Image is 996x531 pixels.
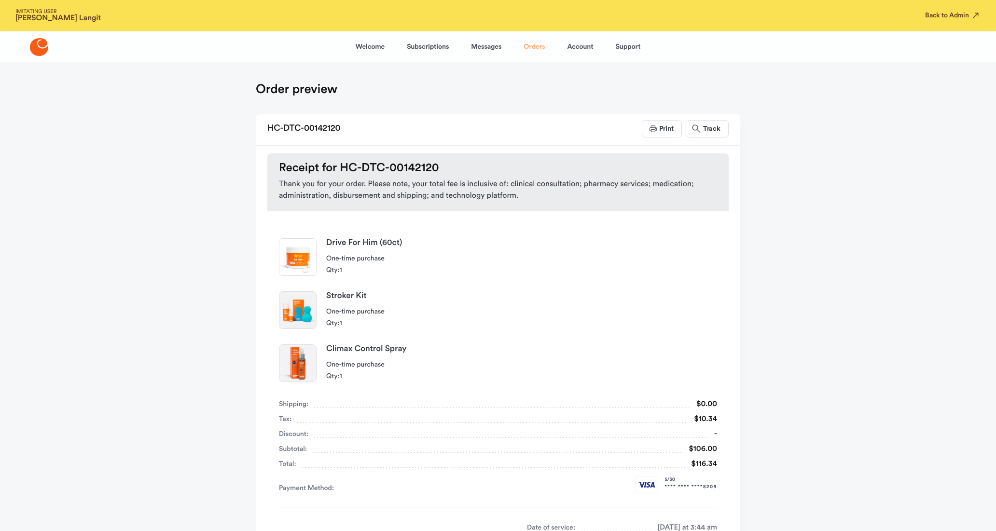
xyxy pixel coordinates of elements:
p: One-time purchase [326,308,717,316]
a: Messages [471,35,501,58]
h3: Receipt for HC-DTC-00142120 [279,161,717,175]
span: Shipping: [279,397,308,411]
h2: HC-DTC-00142120 [267,120,340,137]
div: $10.34 [688,412,717,426]
div: $106.00 [683,442,717,456]
strong: stroker kit [326,292,717,300]
img: visa [635,476,660,493]
strong: Climax Control Spray [326,345,717,353]
div: - [708,427,717,441]
button: Track [686,120,729,137]
h1: Order preview [256,82,337,97]
div: $0.00 [691,397,717,411]
strong: Drive for him (60ct) [326,239,717,247]
p: Qty: 1 [326,319,717,328]
p: One-time purchase [326,361,717,369]
p: Qty: 1 [326,266,717,275]
p: Qty: 1 [326,372,717,381]
strong: [PERSON_NAME] Langit [15,14,101,22]
p: One-time purchase [326,255,717,263]
a: Welcome [356,35,385,58]
span: Print [658,125,673,132]
span: IMITATING USER [15,9,101,14]
span: Payment Method: [279,483,339,493]
button: Print [642,120,681,137]
a: Account [567,35,593,58]
a: Subscriptions [407,35,449,58]
span: 5 / 30 [664,476,717,483]
span: Thank you for your order. Please note, your total fee is inclusive of: clinical consultation; pha... [279,178,717,202]
button: Back to Admin [925,11,981,20]
span: Subtotal: [279,442,307,456]
span: Total: [279,457,296,471]
div: $116.34 [685,457,717,471]
a: Orders [524,35,545,58]
span: Discount: [279,427,308,441]
span: Track [702,125,720,132]
span: Tax: [279,412,291,426]
a: Support [615,35,640,58]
